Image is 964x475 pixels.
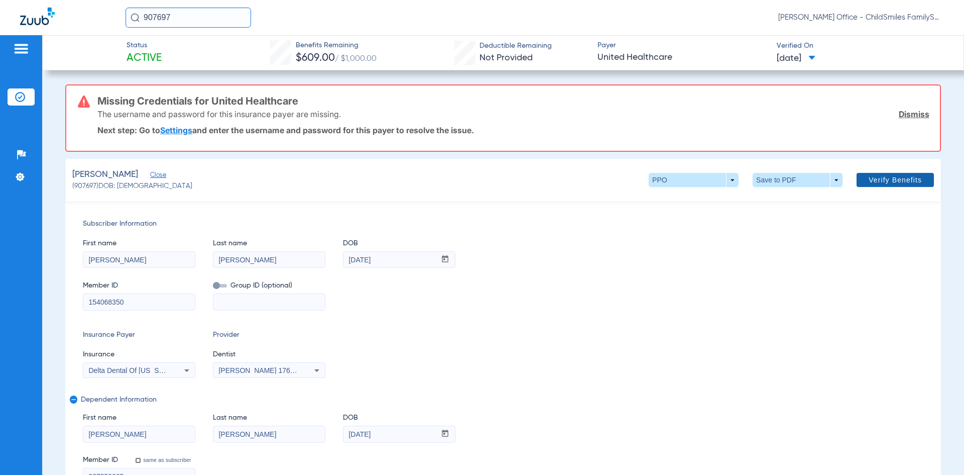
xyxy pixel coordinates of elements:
span: / $1,000.00 [335,55,377,63]
span: Status [127,40,162,51]
span: [PERSON_NAME] Office - ChildSmiles FamilySmiles - [PERSON_NAME] Dental Professional Association -... [778,13,944,23]
img: error-icon [78,96,90,108]
button: Open calendar [435,252,455,268]
span: First name [83,238,195,249]
p: The username and password for this insurance payer are missing. [97,109,341,119]
img: hamburger-icon [13,43,29,55]
span: Member ID [83,455,118,465]
button: Save to PDF [753,173,842,187]
span: DOB [343,238,455,249]
span: Insurance [83,349,195,360]
span: [PERSON_NAME] 1760949671 [218,366,317,374]
span: Dependent Information [81,396,921,404]
span: Close [150,171,159,181]
span: Not Provided [479,53,533,62]
img: Zuub Logo [20,8,55,25]
label: same as subscriber [141,456,191,463]
mat-icon: remove [70,396,76,408]
span: Active [127,51,162,65]
button: Verify Benefits [857,173,934,187]
span: Member ID [83,280,195,291]
span: Benefits Remaining [296,40,377,51]
span: Last name [213,238,325,249]
span: Last name [213,413,325,423]
span: Insurance Payer [83,330,195,340]
p: Next step: Go to and enter the username and password for this payer to resolve the issue. [97,125,929,135]
span: [DATE] [777,52,815,65]
span: Deductible Remaining [479,41,552,51]
input: Search for patients [126,8,251,28]
a: Dismiss [899,109,929,119]
button: Open calendar [435,426,455,442]
span: Group ID (optional) [213,280,325,291]
span: First name [83,413,195,423]
span: United Healthcare [597,51,768,64]
span: Dentist [213,349,325,360]
img: Search Icon [131,13,140,22]
h3: Missing Credentials for United Healthcare [97,96,929,106]
span: Delta Dental Of [US_STATE] - Ai [88,366,190,374]
a: Settings [160,125,192,135]
span: DOB [343,413,455,423]
span: Provider [213,330,325,340]
span: (907697) DOB: [DEMOGRAPHIC_DATA] [72,181,192,192]
span: Subscriber Information [83,219,923,229]
span: Verify Benefits [869,176,922,184]
button: PPO [649,173,739,187]
span: Verified On [777,41,947,51]
iframe: Chat Widget [914,427,964,475]
span: [PERSON_NAME] [72,168,138,181]
span: $609.00 [296,53,335,63]
span: Payer [597,40,768,51]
